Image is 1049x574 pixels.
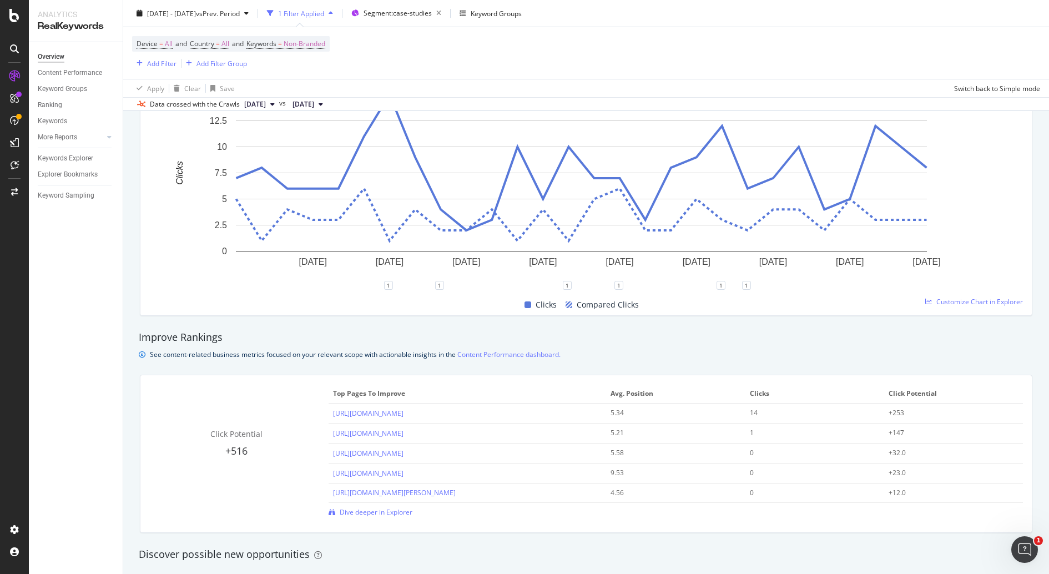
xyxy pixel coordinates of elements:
[333,429,404,438] a: [URL][DOMAIN_NAME]
[113,214,144,226] div: • [DATE]
[39,132,104,144] div: [PERSON_NAME]
[836,256,864,266] text: [DATE]
[889,389,1016,399] span: Click Potential
[1011,536,1038,563] iframe: Intercom live chat
[435,281,444,290] div: 1
[38,132,104,143] a: More Reports
[452,256,480,266] text: [DATE]
[150,99,240,109] div: Data crossed with the Crawls
[38,190,115,202] a: Keyword Sampling
[132,57,176,70] button: Add Filter
[1034,536,1043,545] span: 1
[222,194,227,204] text: 5
[759,256,787,266] text: [DATE]
[149,89,1013,285] svg: A chart.
[38,190,94,202] div: Keyword Sampling
[38,51,64,63] div: Overview
[750,408,867,418] div: 14
[39,50,110,62] div: Customer Support
[147,58,176,68] div: Add Filter
[181,57,247,70] button: Add Filter Group
[38,83,87,95] div: Keyword Groups
[246,39,276,48] span: Keywords
[950,79,1040,97] button: Switch back to Simple mode
[39,296,104,308] div: [PERSON_NAME]
[225,444,248,457] span: +516
[13,244,35,266] img: Profile image for Colleen
[113,50,144,62] div: • 2h ago
[148,346,222,391] button: Help
[284,36,325,52] span: Non-Branded
[384,281,393,290] div: 1
[611,389,738,399] span: Avg. Position
[215,220,227,230] text: 2.5
[220,83,235,93] div: Save
[912,256,940,266] text: [DATE]
[132,79,164,97] button: Apply
[333,389,599,399] span: Top pages to improve
[457,349,561,360] a: Content Performance dashboard.
[577,298,639,311] span: Compared Clicks
[139,330,1033,345] div: Improve Rankings
[147,8,196,18] span: [DATE] - [DATE]
[333,488,456,497] a: [URL][DOMAIN_NAME][PERSON_NAME]
[750,468,867,478] div: 0
[611,468,728,478] div: 9.53
[279,98,288,108] span: vs
[606,256,633,266] text: [DATE]
[175,161,184,185] text: Clicks
[89,374,132,382] span: Messages
[936,297,1023,306] span: Customize Chart in Explorer
[292,99,314,109] span: 2025 Aug. 19th
[717,281,725,290] div: 1
[196,8,240,18] span: vs Prev. Period
[889,468,1006,478] div: +23.0
[39,204,162,213] span: Did that answer your question?
[13,162,35,184] img: Profile image for Customer Support
[39,91,110,103] div: Customer Support
[536,298,557,311] span: Clicks
[13,203,35,225] img: Profile image for Customer Support
[26,374,48,382] span: Home
[38,153,93,164] div: Keywords Explorer
[39,255,68,267] div: Colleen
[611,428,728,438] div: 5.21
[889,428,1006,438] div: +147
[39,39,107,48] span: Was that helpful?
[137,39,158,48] span: Device
[139,547,1033,562] div: Discover possible new opportunities
[240,98,279,111] button: [DATE]
[38,9,114,20] div: Analytics
[38,20,114,33] div: RealKeywords
[278,8,324,18] div: 1 Filter Applied
[683,256,710,266] text: [DATE]
[889,448,1006,458] div: +32.0
[38,153,115,164] a: Keywords Explorer
[340,507,412,517] span: Dive deeper in Explorer
[217,142,227,152] text: 10
[263,4,337,22] button: 1 Filter Applied
[13,39,35,61] img: Profile image for Customer Support
[147,83,164,93] div: Apply
[614,281,623,290] div: 1
[216,39,220,48] span: =
[39,163,172,172] span: Is that what you were looking for?
[38,169,98,180] div: Explorer Bookmarks
[139,349,1033,360] div: info banner
[165,36,173,52] span: All
[184,83,201,93] div: Clear
[333,409,404,418] a: [URL][DOMAIN_NAME]
[333,469,404,478] a: [URL][DOMAIN_NAME]
[750,488,867,498] div: 0
[39,173,110,185] div: Customer Support
[38,67,115,79] a: Content Performance
[750,428,867,438] div: 1
[38,115,67,127] div: Keywords
[169,79,201,97] button: Clear
[299,256,327,266] text: [DATE]
[333,449,404,458] a: [URL][DOMAIN_NAME]
[750,389,877,399] span: Clicks
[82,5,142,24] h1: Messages
[190,39,214,48] span: Country
[750,448,867,458] div: 0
